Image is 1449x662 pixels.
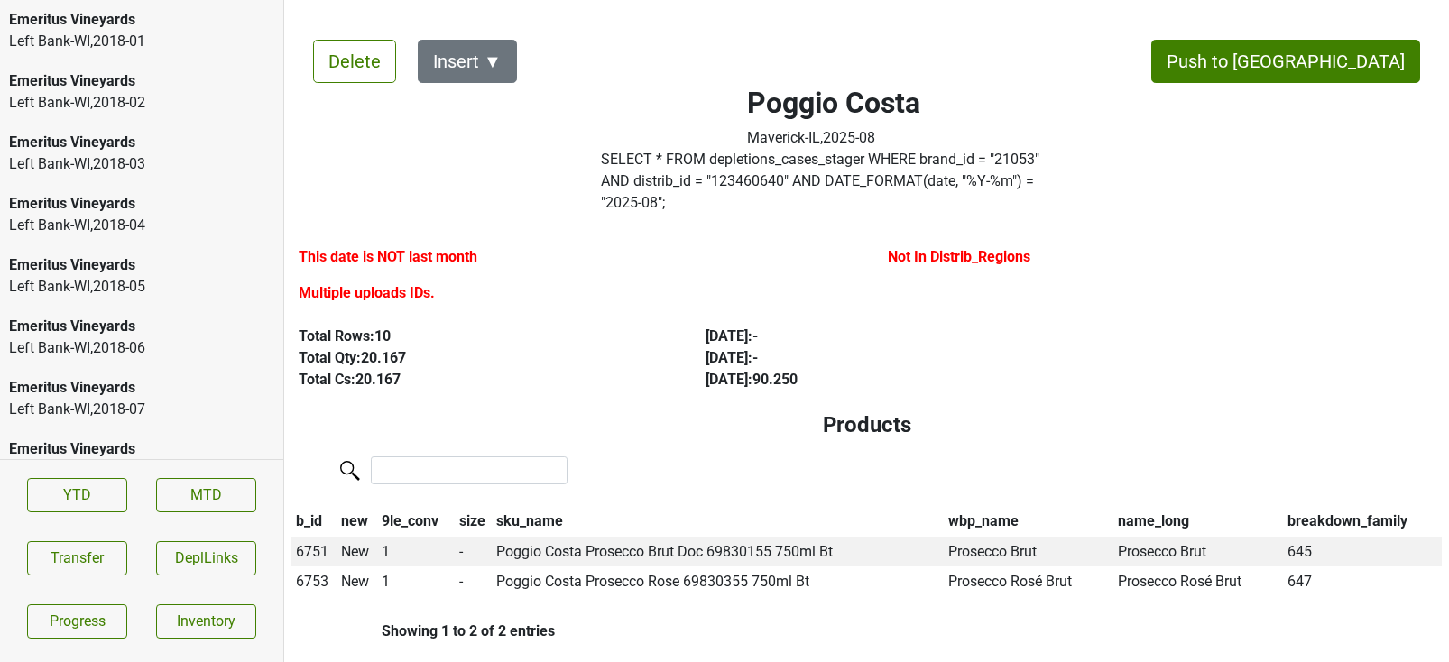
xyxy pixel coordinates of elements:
th: new: activate to sort column ascending [337,506,377,537]
td: - [456,537,493,567]
td: 647 [1283,566,1442,597]
div: Left Bank-WI , 2018 - 01 [9,31,274,52]
div: Left Bank-WI , 2018 - 05 [9,276,274,298]
div: Showing 1 to 2 of 2 entries [291,622,555,639]
button: Transfer [27,541,127,575]
td: 645 [1283,537,1442,567]
div: Left Bank-WI , 2018 - 07 [9,399,274,420]
button: Delete [313,40,396,83]
div: [DATE] : - [706,347,1071,369]
div: [DATE] : 90.250 [706,369,1071,391]
span: 6753 [296,573,328,590]
div: Emeritus Vineyards [9,316,274,337]
label: This date is NOT last month [299,246,477,268]
td: Prosecco Brut [944,537,1113,567]
label: Click to copy query [601,149,1066,214]
td: Poggio Costa Prosecco Brut Doc 69830155 750ml Bt [493,537,944,567]
div: Left Bank-WI , 2018 - 03 [9,153,274,175]
div: Emeritus Vineyards [9,132,274,153]
th: 9le_conv: activate to sort column ascending [377,506,456,537]
div: Maverick-IL , 2025 - 08 [747,127,920,149]
td: 1 [377,566,456,597]
th: wbp_name: activate to sort column ascending [944,506,1113,537]
div: Emeritus Vineyards [9,254,274,276]
label: Not In Distrib_Regions [888,246,1030,268]
a: Inventory [156,604,256,639]
a: Progress [27,604,127,639]
div: Total Rows: 10 [299,326,664,347]
span: 6751 [296,543,328,560]
div: Emeritus Vineyards [9,438,274,460]
div: Left Bank-WI , 2018 - 06 [9,337,274,359]
td: Prosecco Rosé Brut [944,566,1113,597]
td: New [337,566,377,597]
div: [DATE] : - [706,326,1071,347]
a: YTD [27,478,127,512]
div: Left Bank-WI , 2018 - 04 [9,215,274,236]
div: Emeritus Vineyards [9,377,274,399]
button: DeplLinks [156,541,256,575]
td: 1 [377,537,456,567]
div: Total Cs: 20.167 [299,369,664,391]
h4: Products [306,412,1427,438]
div: Total Qty: 20.167 [299,347,664,369]
h2: Poggio Costa [747,86,920,120]
td: Prosecco Brut [1113,537,1283,567]
div: Emeritus Vineyards [9,70,274,92]
th: size: activate to sort column ascending [456,506,493,537]
th: sku_name: activate to sort column ascending [493,506,944,537]
td: Poggio Costa Prosecco Rose 69830355 750ml Bt [493,566,944,597]
label: Multiple uploads IDs. [299,282,435,304]
button: Insert ▼ [418,40,517,83]
td: Prosecco Rosé Brut [1113,566,1283,597]
div: Emeritus Vineyards [9,9,274,31]
div: Left Bank-WI , 2018 - 02 [9,92,274,114]
a: MTD [156,478,256,512]
div: Emeritus Vineyards [9,193,274,215]
button: Push to [GEOGRAPHIC_DATA] [1151,40,1420,83]
td: - [456,566,493,597]
th: name_long: activate to sort column ascending [1113,506,1283,537]
th: breakdown_family: activate to sort column ascending [1283,506,1442,537]
th: b_id: activate to sort column descending [291,506,337,537]
td: New [337,537,377,567]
